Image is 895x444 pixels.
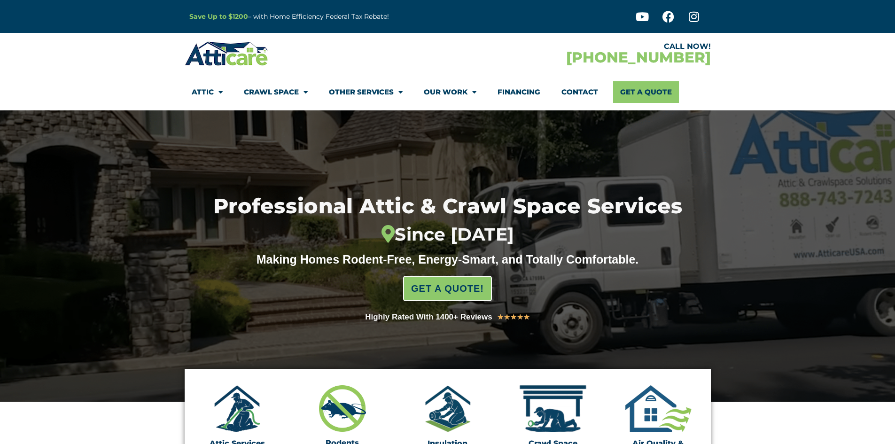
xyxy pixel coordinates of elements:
p: – with Home Efficiency Federal Tax Rebate! [189,11,494,22]
div: Since [DATE] [165,224,731,245]
a: Financing [498,81,540,103]
a: Save Up to $1200 [189,12,248,21]
span: GET A QUOTE! [411,279,484,298]
div: 5/5 [497,311,530,323]
nav: Menu [192,81,704,103]
i: ★ [523,311,530,323]
div: CALL NOW! [448,43,711,50]
div: Highly Rated With 1400+ Reviews [365,311,492,324]
i: ★ [504,311,510,323]
a: GET A QUOTE! [403,276,492,301]
a: Get A Quote [613,81,679,103]
div: Making Homes Rodent-Free, Energy-Smart, and Totally Comfortable. [239,252,657,266]
a: Our Work [424,81,476,103]
i: ★ [497,311,504,323]
i: ★ [517,311,523,323]
a: Attic [192,81,223,103]
a: Other Services [329,81,403,103]
a: Contact [561,81,598,103]
i: ★ [510,311,517,323]
a: Crawl Space [244,81,308,103]
h1: Professional Attic & Crawl Space Services [165,195,731,245]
